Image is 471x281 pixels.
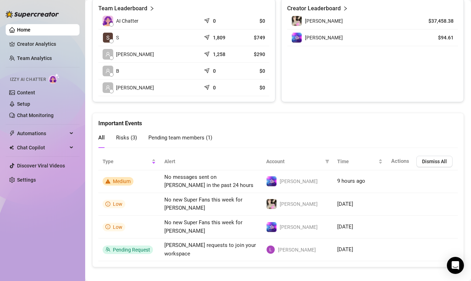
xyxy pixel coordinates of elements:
span: Automations [17,128,67,139]
span: info-circle [105,224,110,229]
img: S [103,33,113,43]
span: [PERSON_NAME] [278,246,316,254]
span: send [204,33,211,40]
a: Creator Analytics [17,38,74,50]
span: send [204,50,211,57]
span: filter [324,156,331,167]
span: [PERSON_NAME] [116,50,154,58]
button: Dismiss All [416,156,453,167]
span: right [343,4,348,13]
span: Pending team members ( 1 ) [148,134,212,141]
img: Chat Copilot [9,145,14,150]
span: [DATE] [337,201,353,207]
article: Creator Leaderboard [287,4,341,13]
span: Type [103,158,150,165]
span: user [105,52,110,57]
span: Low [113,201,122,207]
th: Time [333,153,387,170]
span: [DATE] [337,246,353,253]
span: No new Super Fans this week for [PERSON_NAME] [164,197,242,211]
span: [PERSON_NAME] [305,18,343,24]
span: Chat Copilot [17,142,67,153]
span: [PERSON_NAME] [116,84,154,92]
span: No messages sent on [PERSON_NAME] in the past 24 hours [164,174,253,189]
span: thunderbolt [9,131,15,136]
span: Time [337,158,377,165]
span: Dismiss All [422,159,447,164]
span: [PERSON_NAME] [280,178,318,184]
article: $37,458.38 [421,17,454,24]
a: Setup [17,101,30,107]
img: Emily [292,16,302,26]
article: $94.61 [421,34,454,41]
span: send [204,83,211,90]
span: user [105,68,110,73]
span: info-circle [105,202,110,206]
span: warning [105,179,110,184]
span: Low [113,224,122,230]
span: Izzy AI Chatter [10,76,46,83]
img: izzy-ai-chatter-avatar-DDCN_rTZ.svg [103,16,113,26]
th: Alert [160,153,262,170]
article: $290 [239,51,265,58]
img: Emily [267,176,276,186]
article: $0 [239,84,265,91]
img: logo-BBDzfeDw.svg [6,11,59,18]
span: AI Chatter [116,17,138,25]
span: [DATE] [337,224,353,230]
span: [PERSON_NAME] [280,224,318,230]
img: Lindsay Demeola [267,246,275,254]
img: Emily [292,33,302,43]
span: Actions [391,158,409,164]
article: 1,809 [213,34,225,41]
article: $749 [239,34,265,41]
span: [PERSON_NAME] requests to join your workspace [164,242,256,257]
article: 0 [213,84,216,91]
article: Team Leaderboard [98,4,147,13]
span: filter [325,159,329,164]
span: All [98,134,105,141]
a: Home [17,27,31,33]
article: 0 [213,67,216,75]
span: Account [266,158,322,165]
article: 1,258 [213,51,225,58]
span: [PERSON_NAME] [305,35,343,40]
img: Emily [267,199,276,209]
span: 9 hours ago [337,178,365,184]
img: Emily [267,222,276,232]
a: Settings [17,177,36,183]
span: [PERSON_NAME] [280,201,318,207]
a: Discover Viral Videos [17,163,65,169]
div: Open Intercom Messenger [447,257,464,274]
article: 0 [213,17,216,24]
span: Risks ( 3 ) [116,134,137,141]
div: Important Events [98,113,458,128]
span: team [105,247,110,252]
span: user [105,85,110,90]
a: Content [17,90,35,95]
th: Type [98,153,160,170]
span: right [149,4,154,13]
article: $0 [239,17,265,24]
a: Team Analytics [17,55,52,61]
a: Chat Monitoring [17,112,54,118]
article: $0 [239,67,265,75]
img: AI Chatter [49,73,60,84]
span: Pending Request [113,247,150,253]
span: Medium [113,178,131,184]
span: send [204,66,211,73]
span: S [116,34,119,42]
span: send [204,16,211,23]
span: No new Super Fans this week for [PERSON_NAME] [164,219,242,234]
span: B [116,67,119,75]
